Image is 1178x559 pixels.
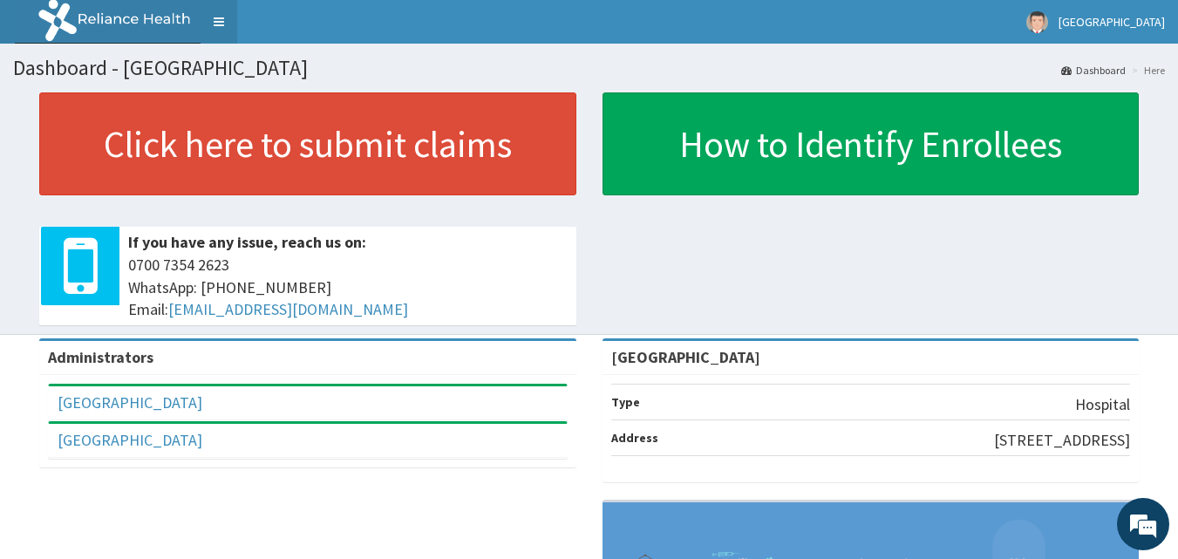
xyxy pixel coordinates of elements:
[128,254,568,321] span: 0700 7354 2623 WhatsApp: [PHONE_NUMBER] Email:
[1059,14,1165,30] span: [GEOGRAPHIC_DATA]
[91,98,293,120] div: Chat with us now
[1127,63,1165,78] li: Here
[603,92,1140,195] a: How to Identify Enrollees
[1061,63,1126,78] a: Dashboard
[32,87,71,131] img: d_794563401_company_1708531726252_794563401
[39,92,576,195] a: Click here to submit claims
[1075,393,1130,416] p: Hospital
[101,168,241,344] span: We're online!
[48,347,153,367] b: Administrators
[168,299,408,319] a: [EMAIL_ADDRESS][DOMAIN_NAME]
[611,430,658,446] b: Address
[9,373,332,434] textarea: Type your message and hit 'Enter'
[994,429,1130,452] p: [STREET_ADDRESS]
[1026,11,1048,33] img: User Image
[611,347,760,367] strong: [GEOGRAPHIC_DATA]
[13,57,1165,79] h1: Dashboard - [GEOGRAPHIC_DATA]
[58,430,202,450] a: [GEOGRAPHIC_DATA]
[58,392,202,412] a: [GEOGRAPHIC_DATA]
[286,9,328,51] div: Minimize live chat window
[128,232,366,252] b: If you have any issue, reach us on:
[611,394,640,410] b: Type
